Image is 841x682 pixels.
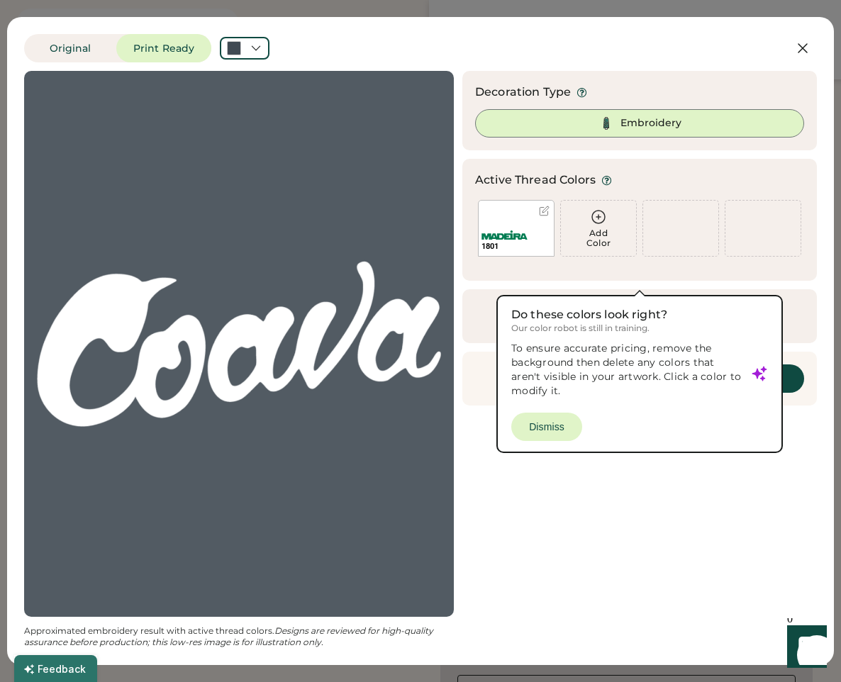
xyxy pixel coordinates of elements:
[475,172,596,189] div: Active Thread Colors
[24,625,435,647] em: Designs are reviewed for high-quality assurance before production; this low-res image is for illu...
[645,364,804,393] button: Finished
[561,228,636,248] div: Add Color
[598,115,615,132] img: Thread%20Selected.svg
[561,302,719,330] button: Remove background
[481,241,551,252] div: 1801
[24,34,116,62] button: Original
[481,230,528,240] img: Madeira%20Logo.svg
[24,625,454,648] div: Approximated embroidery result with active thread colors.
[116,34,211,62] button: Print Ready
[537,364,636,393] button: Cancel
[475,84,571,101] div: Decoration Type
[620,116,681,130] div: Embroidery
[774,618,835,679] iframe: Front Chat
